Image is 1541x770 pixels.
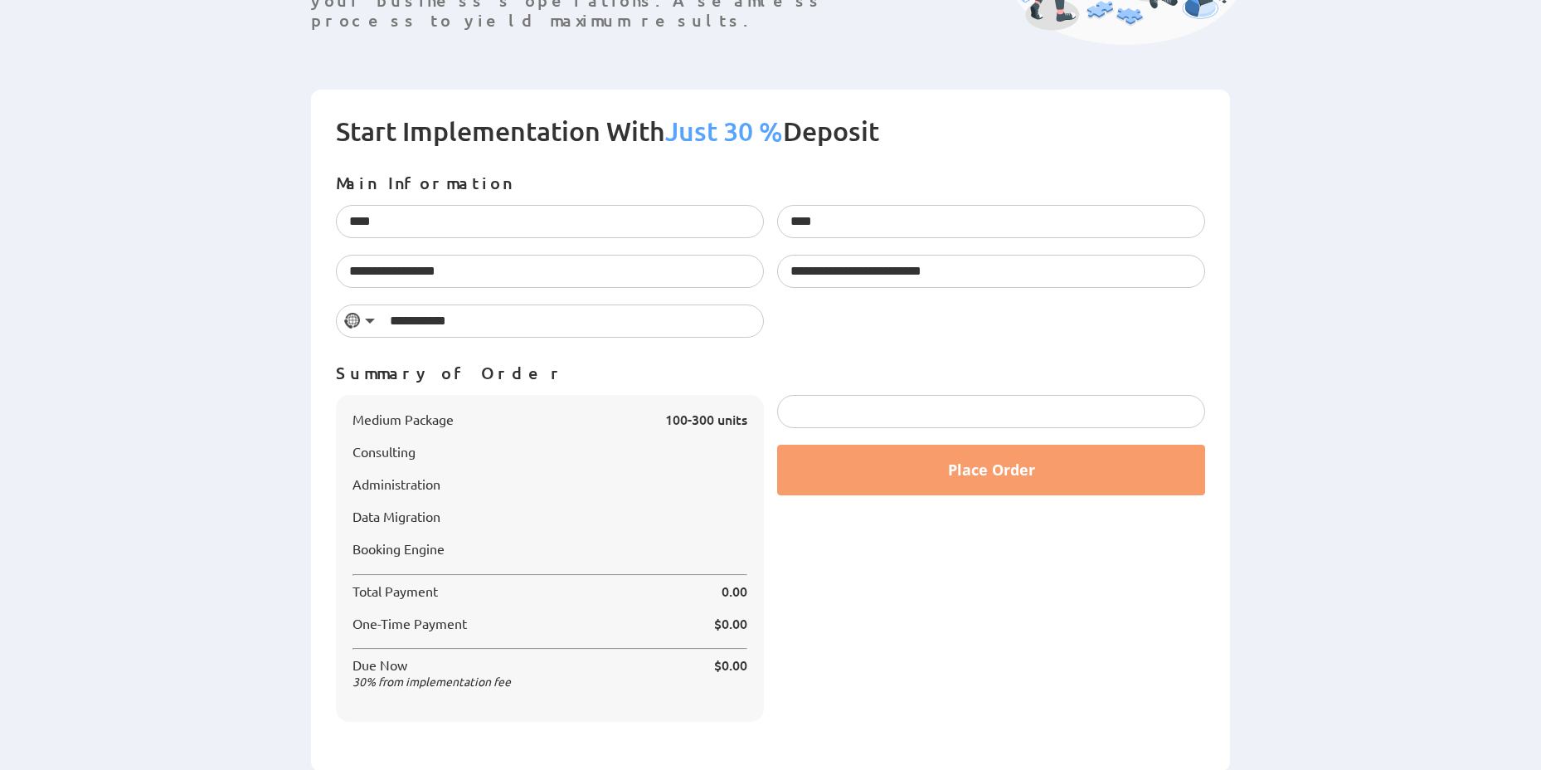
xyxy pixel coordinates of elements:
span: Total Payment [352,583,438,599]
span: Data Migration [352,508,440,524]
button: Place Order [777,445,1205,495]
p: Main Information [336,173,1205,192]
button: Selected country [337,305,383,337]
span: Administration [352,475,440,492]
span: Booking Engine [352,540,445,557]
span: Medium Package [352,411,454,427]
p: Summary of Order [336,363,1205,383]
span: % from implementation fee [352,674,511,689]
span: Due Now [352,657,511,689]
span: Consulting [352,443,416,460]
span: 0.00 [722,582,747,600]
iframe: Secure card payment input frame [790,403,1192,419]
span: Place Order [948,460,1035,480]
span: $0.00 [714,655,747,674]
span: $0.00 [714,614,747,632]
h2: Start Implementation With Deposit [336,115,1205,173]
span: One-Time Payment [352,616,467,631]
span: 30 [352,674,366,689]
span: 100-300 units [665,410,747,428]
span: Just 30 % [665,115,783,147]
